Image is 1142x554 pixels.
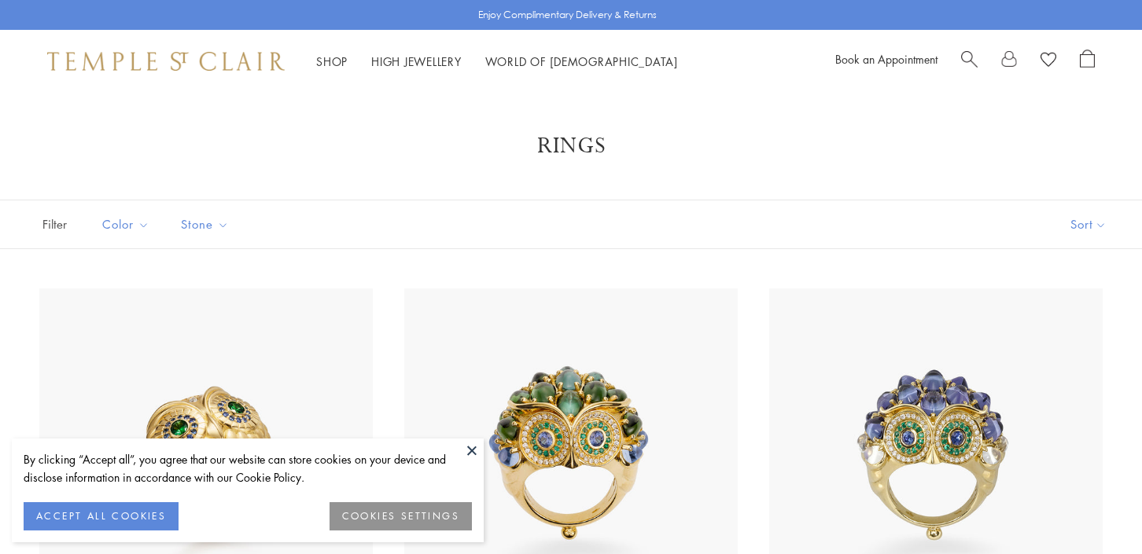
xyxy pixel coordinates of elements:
a: Book an Appointment [835,51,938,67]
button: Stone [169,207,241,242]
a: High JewelleryHigh Jewellery [371,53,462,69]
nav: Main navigation [316,52,678,72]
button: ACCEPT ALL COOKIES [24,502,179,530]
h1: Rings [63,132,1079,160]
img: Temple St. Clair [47,52,285,71]
a: World of [DEMOGRAPHIC_DATA]World of [DEMOGRAPHIC_DATA] [485,53,678,69]
div: By clicking “Accept all”, you agree that our website can store cookies on your device and disclos... [24,450,472,486]
a: View Wishlist [1041,50,1056,73]
button: Show sort by [1035,200,1142,248]
span: Stone [173,215,241,234]
button: COOKIES SETTINGS [330,502,472,530]
a: Search [961,50,978,73]
span: Color [94,215,161,234]
button: Color [90,207,161,242]
a: Open Shopping Bag [1080,50,1095,73]
a: ShopShop [316,53,348,69]
p: Enjoy Complimentary Delivery & Returns [478,7,657,23]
